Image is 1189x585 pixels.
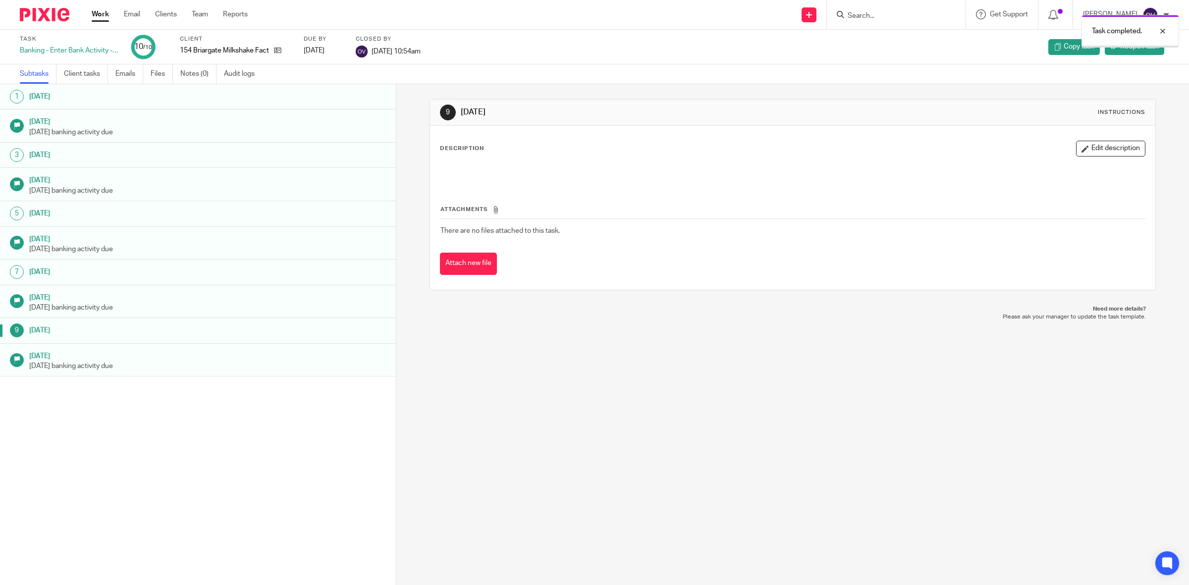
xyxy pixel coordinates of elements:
p: [DATE] banking activity due [29,127,386,137]
div: 9 [10,323,24,337]
label: Client [180,35,291,43]
a: Client tasks [64,64,108,84]
p: [DATE] banking activity due [29,361,386,371]
p: 154 Briargate Milkshake Factory [180,46,269,55]
h1: [DATE] [461,107,813,117]
div: 10 [134,41,152,53]
div: 5 [10,207,24,220]
h1: [DATE] [29,173,386,185]
img: svg%3E [1142,7,1158,23]
div: [DATE] [304,46,343,55]
p: Please ask your manager to update the task template. [439,313,1146,321]
a: Work [92,9,109,19]
a: Email [124,9,140,19]
p: [DATE] banking activity due [29,303,386,313]
h1: [DATE] [29,349,386,361]
label: Closed by [356,35,421,43]
div: Banking - Enter Bank Activity - week 39 [20,46,119,55]
label: Due by [304,35,343,43]
div: 3 [10,148,24,162]
button: Attach new file [440,253,497,275]
span: There are no files attached to this task. [440,227,560,234]
h1: [DATE] [29,323,267,338]
div: 1 [10,90,24,104]
p: [DATE] banking activity due [29,186,386,196]
small: /10 [143,45,152,50]
a: Files [151,64,173,84]
h1: [DATE] [29,265,267,279]
a: Reports [223,9,248,19]
p: [DATE] banking activity due [29,244,386,254]
a: Emails [115,64,143,84]
img: svg%3E [356,46,368,57]
label: Task [20,35,119,43]
p: Task completed. [1092,26,1142,36]
h1: [DATE] [29,148,267,162]
div: 9 [440,105,456,120]
h1: [DATE] [29,89,267,104]
div: 7 [10,265,24,279]
h1: [DATE] [29,206,267,221]
p: Need more details? [439,305,1146,313]
a: Team [192,9,208,19]
p: Description [440,145,484,153]
span: [DATE] 10:54am [372,48,421,54]
div: Instructions [1098,108,1145,116]
span: Attachments [440,207,488,212]
h1: [DATE] [29,290,386,303]
a: Audit logs [224,64,262,84]
h1: [DATE] [29,232,386,244]
a: Notes (0) [180,64,216,84]
a: Subtasks [20,64,56,84]
img: Pixie [20,8,69,21]
button: Edit description [1076,141,1145,157]
h1: [DATE] [29,114,386,127]
a: Clients [155,9,177,19]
